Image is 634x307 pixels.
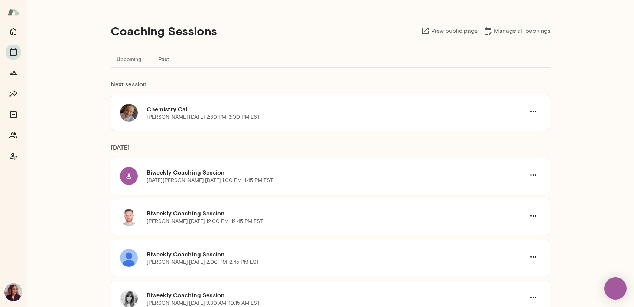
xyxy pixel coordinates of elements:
img: Safaa Khairalla [4,283,22,301]
button: Upcoming [111,50,147,68]
p: [PERSON_NAME] · [DATE] · 2:30 PM-3:00 PM EST [147,113,260,121]
div: basic tabs example [111,50,550,68]
img: Mento [7,5,19,19]
p: [DATE][PERSON_NAME] · [DATE] · 1:00 PM-1:45 PM EST [147,177,273,184]
h6: Next session [111,80,550,95]
button: Coach app [6,149,21,164]
button: Members [6,128,21,143]
h6: [DATE] [111,143,550,158]
p: [PERSON_NAME] · [DATE] · 2:00 PM-2:45 PM EST [147,259,259,266]
button: Insights [6,86,21,101]
button: Documents [6,107,21,122]
p: [PERSON_NAME] · [DATE] · 12:00 PM-12:45 PM EST [147,218,263,225]
h6: Biweekly Coaching Session [147,250,526,259]
button: Growth Plan [6,65,21,80]
h6: Biweekly Coaching Session [147,291,526,300]
a: Manage all bookings [484,26,550,35]
h6: Chemistry Call [147,105,526,113]
button: Home [6,24,21,39]
h6: Biweekly Coaching Session [147,168,526,177]
button: Sessions [6,45,21,60]
p: [PERSON_NAME] · [DATE] · 9:30 AM-10:15 AM EST [147,300,260,307]
button: Past [147,50,181,68]
h6: Biweekly Coaching Session [147,209,526,218]
h4: Coaching Sessions [111,24,217,38]
a: View public page [421,26,478,35]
